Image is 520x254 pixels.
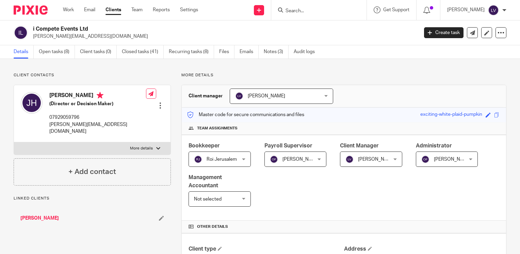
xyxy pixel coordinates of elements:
a: Email [84,6,95,13]
span: Other details [197,224,228,229]
p: [PERSON_NAME][EMAIL_ADDRESS][DOMAIN_NAME] [33,33,414,40]
span: [PERSON_NAME] [434,157,471,162]
a: Settings [180,6,198,13]
h2: i Compete Events Ltd [33,26,338,33]
a: Details [14,45,34,59]
a: Closed tasks (41) [122,45,164,59]
img: svg%3E [21,92,43,114]
h3: Client manager [189,93,223,99]
span: Get Support [383,7,409,12]
p: Client contacts [14,73,171,78]
a: Team [131,6,143,13]
span: Management Accountant [189,175,222,188]
span: Client Manager [340,143,379,148]
span: Not selected [194,197,222,202]
a: Clients [105,6,121,13]
img: svg%3E [14,26,28,40]
span: Roi Jerusalem [207,157,237,162]
span: Team assignments [197,126,238,131]
p: More details [181,73,506,78]
h4: + Add contact [68,166,116,177]
input: Search [285,8,346,14]
a: Reports [153,6,170,13]
span: [PERSON_NAME] [282,157,320,162]
p: 07929059796 [49,114,146,121]
a: Notes (3) [264,45,289,59]
img: svg%3E [235,92,243,100]
a: Audit logs [294,45,320,59]
p: Linked clients [14,196,171,201]
span: Administrator [416,143,452,148]
p: [PERSON_NAME] [447,6,485,13]
a: Client tasks (0) [80,45,117,59]
a: Create task [424,27,464,38]
img: svg%3E [194,155,202,163]
span: Bookkeeper [189,143,220,148]
a: Work [63,6,74,13]
a: Open tasks (8) [39,45,75,59]
a: Recurring tasks (8) [169,45,214,59]
div: exciting-white-plaid-pumpkin [420,111,482,119]
img: svg%3E [345,155,354,163]
img: svg%3E [421,155,429,163]
a: Files [219,45,234,59]
span: [PERSON_NAME] [248,94,285,98]
h4: Address [344,245,499,253]
a: Emails [240,45,259,59]
p: [PERSON_NAME][EMAIL_ADDRESS][DOMAIN_NAME] [49,121,146,135]
img: svg%3E [488,5,499,16]
h4: Client type [189,245,344,253]
a: [PERSON_NAME] [20,215,59,222]
span: Payroll Supervisor [264,143,312,148]
span: [PERSON_NAME] [358,157,395,162]
img: svg%3E [270,155,278,163]
h5: (Director or Decision Maker) [49,100,146,107]
p: Master code for secure communications and files [187,111,304,118]
p: More details [130,146,153,151]
i: Primary [97,92,103,99]
img: Pixie [14,5,48,15]
h4: [PERSON_NAME] [49,92,146,100]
